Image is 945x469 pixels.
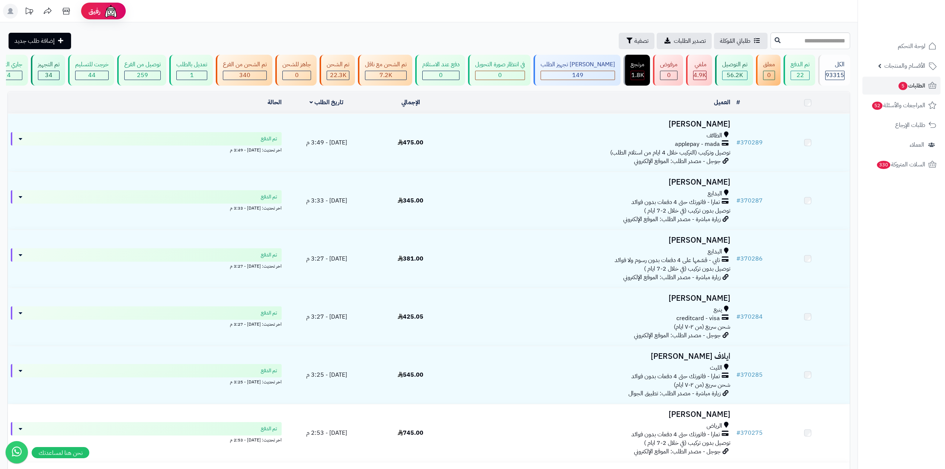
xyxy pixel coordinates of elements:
[532,55,622,86] a: [PERSON_NAME] تجهيز الطلب 149
[11,262,282,269] div: اخر تحديث: [DATE] - 3:27 م
[116,55,168,86] a: توصيل من الفرع 259
[722,60,747,69] div: تم التوصيل
[75,60,109,69] div: خرجت للتسليم
[456,410,730,419] h3: [PERSON_NAME]
[674,36,706,45] span: تصدير الطلبات
[797,71,804,80] span: 22
[306,312,347,321] span: [DATE] - 3:27 م
[651,55,685,86] a: مرفوض 0
[401,98,420,107] a: الإجمالي
[676,314,720,323] span: creditcard - visa
[306,428,347,437] span: [DATE] - 2:53 م
[862,37,941,55] a: لوحة التحكم
[423,71,459,80] div: 0
[631,430,720,439] span: تمارا - فاتورتك حتى 4 دفعات بدون فوائد
[894,20,938,36] img: logo-2.png
[38,60,60,69] div: تم التجهيز
[29,55,67,86] a: تم التجهيز 34
[610,148,730,157] span: توصيل وتركيب (التركيب خلال 4 ايام من استلام الطلب)
[685,55,714,86] a: ملغي 4.9K
[168,55,214,86] a: تعديل بالطلب 1
[714,55,755,86] a: تم التوصيل 56.2K
[137,71,148,80] span: 259
[475,71,525,80] div: 0
[623,273,721,282] span: زيارة مباشرة - مصدر الطلب: الموقع الإلكتروني
[398,196,423,205] span: 345.00
[862,136,941,154] a: العملاء
[439,71,443,80] span: 0
[398,312,423,321] span: 425.05
[631,198,720,207] span: تمارا - فاتورتك حتى 4 دفعات بدون فوائد
[736,196,763,205] a: #370287
[736,370,740,379] span: #
[622,55,651,86] a: مرتجع 1.8K
[619,33,654,49] button: تصفية
[398,254,423,263] span: 381.00
[736,312,740,321] span: #
[176,60,207,69] div: تعديل بالطلب
[365,60,407,69] div: تم الشحن مع ناقل
[572,71,583,80] span: 149
[45,71,52,80] span: 34
[11,146,282,153] div: اخر تحديث: [DATE] - 3:49 م
[763,60,775,69] div: معلق
[295,71,299,80] span: 0
[736,138,763,147] a: #370289
[862,77,941,95] a: الطلبات5
[763,71,775,80] div: 0
[707,131,722,140] span: الطائف
[615,256,720,265] span: تابي - قسّمها على 4 دفعات بدون رسوم ولا فوائد
[826,71,844,80] span: 93315
[475,60,525,69] div: في انتظار صورة التحويل
[644,264,730,273] span: توصيل بدون تركيب (في خلال 2-7 ايام )
[736,138,740,147] span: #
[261,193,277,201] span: تم الدفع
[884,61,925,71] span: الأقسام والمنتجات
[103,4,118,19] img: ai-face.png
[379,71,392,80] span: 7.2K
[628,389,721,398] span: زيارة مباشرة - مصدر الطلب: تطبيق الجوال
[306,138,347,147] span: [DATE] - 3:49 م
[644,206,730,215] span: توصيل بدون تركيب (في خلال 2-7 ايام )
[895,120,925,130] span: طلبات الإرجاع
[7,71,11,80] span: 4
[214,55,274,86] a: تم الشحن من الفرع 340
[631,71,644,80] div: 1773
[767,71,771,80] span: 0
[261,367,277,374] span: تم الدفع
[623,215,721,224] span: زيارة مباشرة - مصدر الطلب: الموقع الإلكتروني
[674,322,730,331] span: شحن سريع (من ٢-٧ ايام)
[261,251,277,259] span: تم الدفع
[318,55,356,86] a: تم الشحن 22.3K
[306,254,347,263] span: [DATE] - 3:27 م
[693,71,706,80] span: 4.9K
[736,98,740,107] a: #
[356,55,414,86] a: تم الشحن مع ناقل 7.2K
[634,36,648,45] span: تصفية
[330,71,346,80] span: 22.3K
[283,71,311,80] div: 0
[261,425,277,433] span: تم الدفع
[11,435,282,443] div: اخر تحديث: [DATE] - 2:53 م
[817,55,852,86] a: الكل93315
[306,196,347,205] span: [DATE] - 3:33 م
[282,60,311,69] div: جاهز للشحن
[414,55,467,86] a: دفع عند الاستلام 0
[223,71,266,80] div: 340
[898,41,925,51] span: لوحة التحكم
[541,60,615,69] div: [PERSON_NAME] تجهيز الطلب
[89,7,100,16] span: رفيق
[631,60,644,69] div: مرتجع
[11,377,282,385] div: اخر تحديث: [DATE] - 3:25 م
[268,98,282,107] a: الحالة
[708,248,722,256] span: البدايع
[634,331,721,340] span: جوجل - مصدر الطلب: الموقع الإلكتروني
[456,294,730,303] h3: [PERSON_NAME]
[11,204,282,211] div: اخر تحديث: [DATE] - 3:33 م
[306,370,347,379] span: [DATE] - 3:25 م
[365,71,406,80] div: 7223
[631,372,720,381] span: تمارا - فاتورتك حتى 4 دفعات بدون فوائد
[631,71,644,80] span: 1.8K
[714,306,722,314] span: ينبع
[871,100,925,111] span: المراجعات والأسئلة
